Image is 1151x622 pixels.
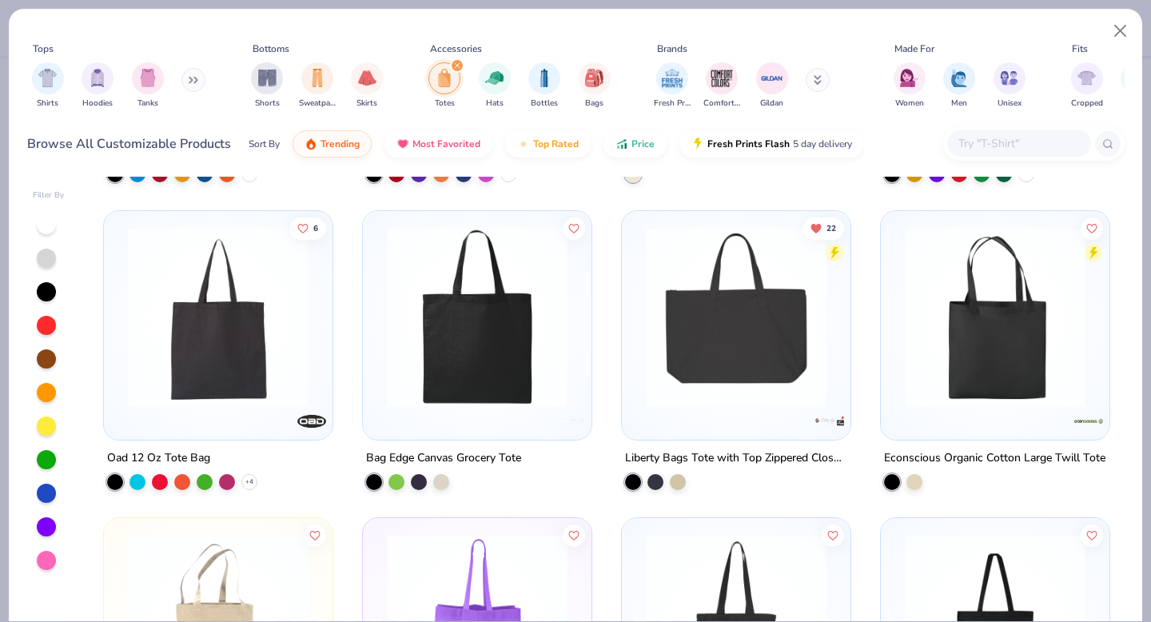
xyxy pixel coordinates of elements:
div: Bottoms [253,42,289,56]
span: Tanks [137,98,158,110]
img: Tanks Image [139,69,157,87]
div: filter for Women [894,62,926,110]
span: + 3 [504,169,512,178]
div: filter for Cropped [1071,62,1103,110]
img: Gildan Image [760,66,784,90]
span: Comfort Colors [703,98,740,110]
img: Hoodies Image [89,69,106,87]
span: + 4 [245,476,253,486]
button: filter button [251,62,283,110]
img: Sweatpants Image [309,69,326,87]
button: filter button [943,62,975,110]
div: Browse All Customizable Products [27,134,231,154]
div: filter for Fresh Prints [654,62,691,110]
img: 7be68d67-65f2-4a02-8fb8-8dfb60bb1994 [575,226,772,407]
span: Most Favorited [412,138,480,150]
button: filter button [994,62,1026,110]
img: BAGedge logo [555,405,587,437]
button: Like [305,524,327,547]
div: Made For [894,42,934,56]
div: filter for Bottles [528,62,560,110]
button: filter button [756,62,788,110]
img: Bottles Image [536,69,553,87]
img: Comfort Colors Image [710,66,734,90]
span: Women [895,98,924,110]
button: Trending [293,130,372,157]
span: Skirts [356,98,377,110]
button: filter button [703,62,740,110]
button: Like [1081,524,1103,547]
button: Close [1105,16,1136,46]
img: Unisex Image [1000,69,1018,87]
img: most_fav.gif [396,138,409,150]
button: filter button [82,62,114,110]
div: filter for Men [943,62,975,110]
div: filter for Skirts [351,62,383,110]
img: Men Image [950,69,968,87]
span: Sweatpants [299,98,336,110]
span: + 7 [1022,169,1030,178]
div: Accessories [430,42,482,56]
div: Bag Edge Canvas Grocery Tote [366,448,521,468]
button: filter button [132,62,164,110]
div: filter for Comfort Colors [703,62,740,110]
img: 5d374576-d9c8-4db1-babc-3bccd75f9530 [897,226,1093,407]
span: Cropped [1071,98,1103,110]
div: filter for Sweatpants [299,62,336,110]
span: Price [631,138,655,150]
span: Unisex [998,98,1022,110]
span: 5 day delivery [793,135,852,154]
button: Fresh Prints Flash5 day delivery [679,130,864,157]
span: Bags [585,98,603,110]
button: Like [563,217,585,239]
img: Bags Image [585,69,603,87]
button: Like [563,524,585,547]
div: Sort By [249,137,280,151]
button: filter button [351,62,383,110]
div: Fits [1072,42,1088,56]
span: Totes [435,98,455,110]
div: filter for Totes [428,62,460,110]
span: Shorts [255,98,280,110]
button: Like [822,524,844,547]
span: + 13 [244,169,256,178]
span: 6 [314,224,319,232]
button: filter button [579,62,611,110]
div: filter for Bags [579,62,611,110]
button: filter button [479,62,511,110]
img: flash.gif [691,138,704,150]
div: Liberty Bags Tote with Top Zippered Closure [625,448,847,468]
img: Cropped Image [1077,69,1096,87]
div: filter for Hoodies [82,62,114,110]
img: Hats Image [485,69,504,87]
span: Fresh Prints Flash [707,138,790,150]
span: Hoodies [82,98,113,110]
span: Fresh Prints [654,98,691,110]
img: Shorts Image [258,69,277,87]
button: Most Favorited [384,130,492,157]
span: 22 [826,224,836,232]
span: Trending [321,138,360,150]
img: OAD logo [296,405,328,437]
button: Like [1081,217,1103,239]
span: Bottles [531,98,558,110]
img: Skirts Image [358,69,376,87]
div: Oad 12 Oz Tote Bag [107,448,210,468]
span: Men [951,98,967,110]
img: 7fe7a7f0-6365-4590-a15a-1cb8e5517a9d [638,226,834,407]
div: filter for Gildan [756,62,788,110]
img: Liberty Bags logo [814,405,846,437]
span: Gildan [760,98,783,110]
button: filter button [1071,62,1103,110]
img: TopRated.gif [517,138,530,150]
div: filter for Shirts [32,62,64,110]
div: Econscious Organic Cotton Large Twill Tote [884,448,1105,468]
button: filter button [894,62,926,110]
div: filter for Unisex [994,62,1026,110]
div: filter for Shorts [251,62,283,110]
img: Totes Image [436,69,453,87]
button: filter button [528,62,560,110]
img: Econscious logo [1072,405,1104,437]
button: Top Rated [505,130,591,157]
button: Price [603,130,667,157]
